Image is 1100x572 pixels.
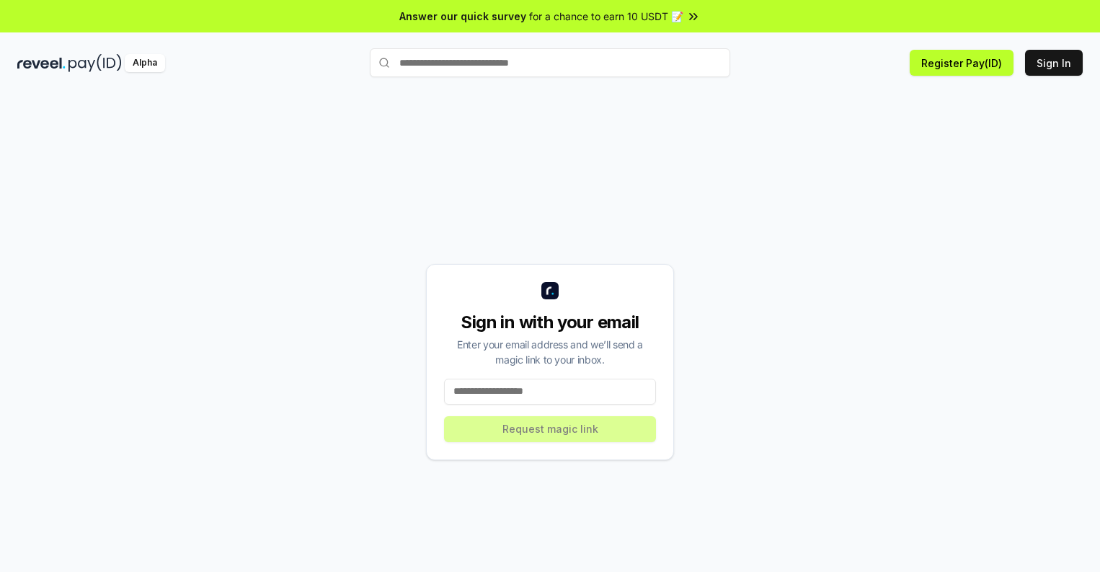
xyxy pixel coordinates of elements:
button: Sign In [1025,50,1083,76]
img: logo_small [541,282,559,299]
span: Answer our quick survey [399,9,526,24]
img: reveel_dark [17,54,66,72]
div: Sign in with your email [444,311,656,334]
button: Register Pay(ID) [910,50,1013,76]
div: Enter your email address and we’ll send a magic link to your inbox. [444,337,656,367]
img: pay_id [68,54,122,72]
div: Alpha [125,54,165,72]
span: for a chance to earn 10 USDT 📝 [529,9,683,24]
